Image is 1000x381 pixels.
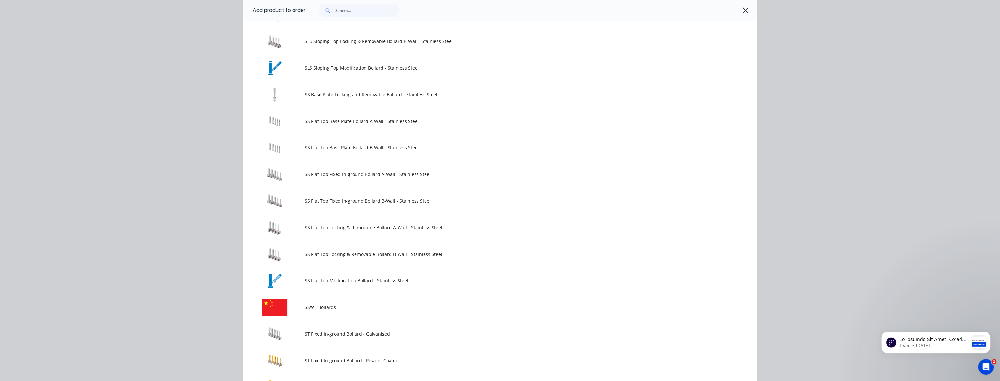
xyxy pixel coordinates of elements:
[305,91,666,98] span: SS Base Plate Locking and Removable Bollard - Stainless Steel
[305,144,666,151] span: SS Flat Top Base Plate Bollard B-Wall - Stainless Steel
[978,359,994,375] iframe: Intercom live chat
[305,118,666,125] span: SS Flat Top Base Plate Bollard A-Wall - Stainless Steel
[305,224,666,231] span: SS Flat Top Locking & Removable Bollard A-Wall - Stainless Steel
[28,24,97,30] p: Message from Team, sent 3w ago
[991,359,996,364] span: 1
[305,331,666,337] span: ST Fixed In-ground Bollard - Galvanised
[305,357,666,364] span: ST Fixed In-ground Bollard - Powder Coated
[305,251,666,258] span: SS Flat Top Locking & Removable Bollard B-Wall - Stainless Steel
[305,304,666,311] span: SSW - Bollards
[335,4,399,17] input: Search...
[305,38,666,45] span: SLS Sloping Top Locking & Removable Bollard B-Wall - Stainless Steel
[872,319,1000,364] iframe: Intercom notifications message
[305,65,666,71] span: SLS Sloping Top Modification Bollard - Stainless Steel
[305,277,666,284] span: SS Flat Top Modification Bollard - Stainless Steel
[305,171,666,178] span: SS Flat Top Fixed In-ground Bollard A-Wall - Stainless Steel
[305,198,666,204] span: SS Flat Top Fixed In-ground Bollard B-Wall - Stainless Steel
